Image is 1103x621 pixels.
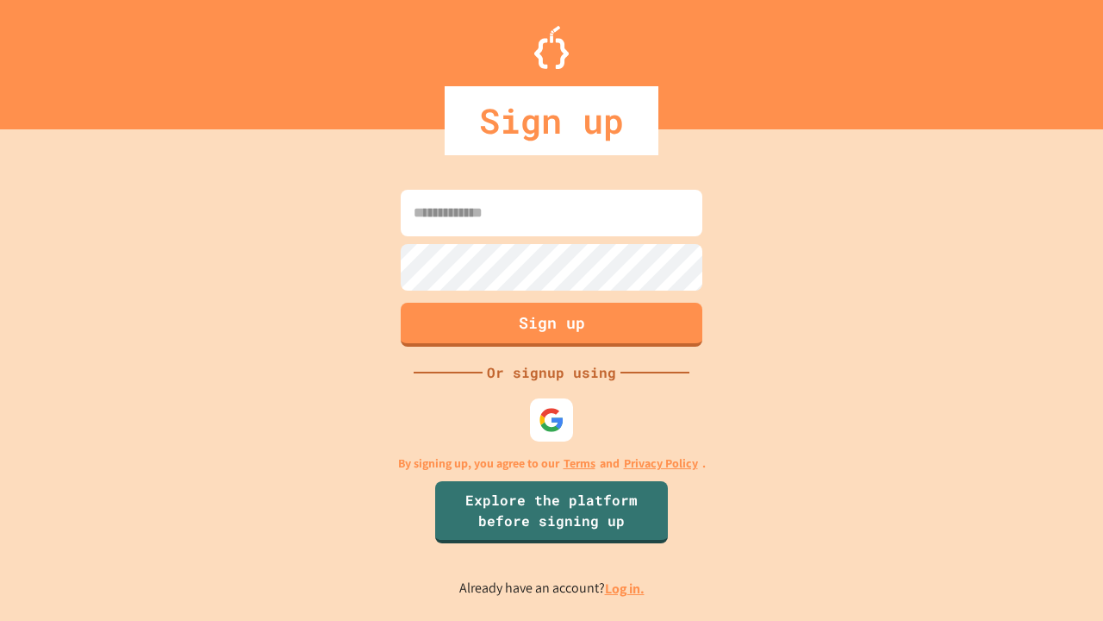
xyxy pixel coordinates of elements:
[624,455,698,473] a: Privacy Policy
[539,407,564,433] img: google-icon.svg
[401,303,702,347] button: Sign up
[398,455,706,473] p: By signing up, you agree to our and .
[534,26,569,69] img: Logo.svg
[435,481,668,543] a: Explore the platform before signing up
[483,362,620,383] div: Or signup using
[445,86,658,155] div: Sign up
[459,578,645,599] p: Already have an account?
[605,580,645,598] a: Log in.
[564,455,595,473] a: Terms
